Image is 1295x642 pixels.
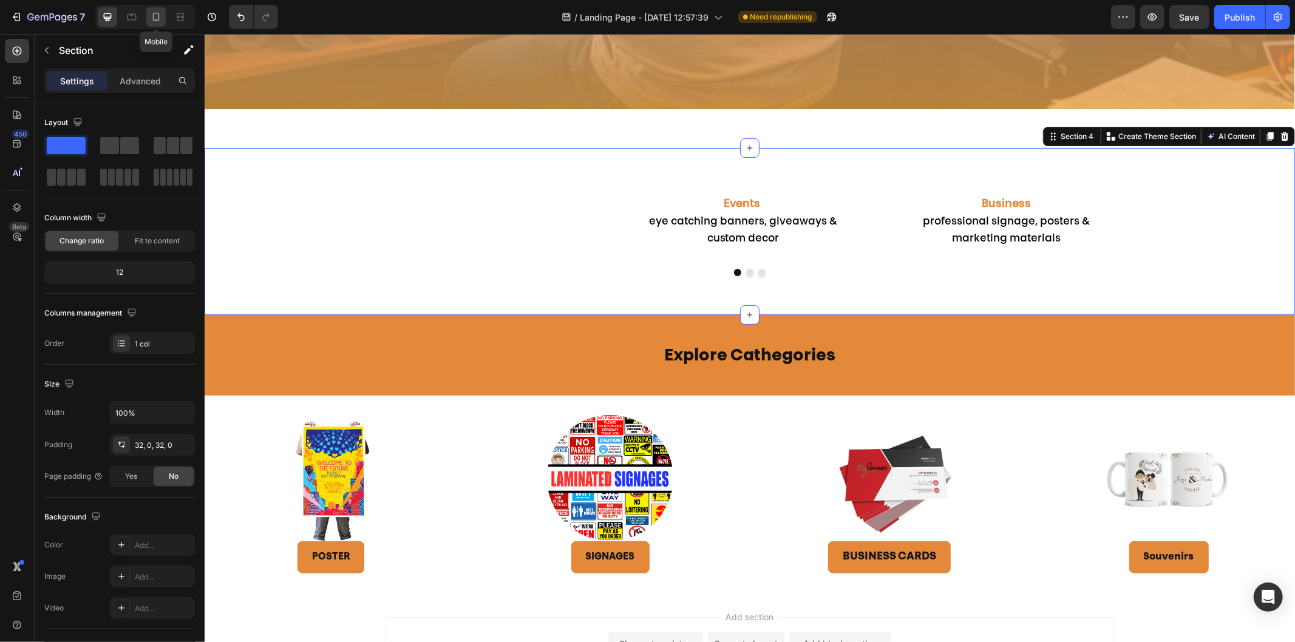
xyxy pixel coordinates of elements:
p: 7 [80,10,85,24]
span: Add section [517,576,574,589]
div: Choose templates [415,603,488,616]
button: <p><span style="font-size:18px;">BUSINESS CARDS</span></p> [624,507,746,539]
img: gempages_584257067284431626-917268a3-52be-44a8-a9f9-019f7f7afedb.png [342,381,469,507]
div: Size [44,376,76,393]
div: Video [44,603,64,613]
button: Carousel Next Arrow [866,163,900,197]
div: Columns management [44,305,139,322]
span: Yes [125,471,137,482]
div: 1 col [135,339,192,350]
span: Explore Cathegories [460,314,631,331]
div: Add blank section [599,603,673,616]
div: Padding [44,439,72,450]
div: Publish [1225,11,1255,24]
span: Fit to content [135,235,180,246]
div: 450 [12,129,29,139]
div: Beta [9,222,29,232]
span: professional signage, posters & marketing materials [719,183,886,211]
div: 12 [47,264,192,281]
div: Image [44,571,66,582]
span: Need republishing [750,12,812,22]
img: gempages_584257067284431626-32c8b59d-cba0-4047-8a96-8eabce552324.png [622,381,748,507]
button: Publish [1214,5,1265,29]
div: Section 4 [854,97,891,108]
input: Auto [110,402,194,424]
button: <p>Souvenirs</p> [925,507,1004,539]
iframe: Design area [205,34,1295,642]
div: Color [44,539,63,550]
p: Section [59,43,158,58]
span: Save [1180,12,1200,22]
div: Page padding [44,471,103,482]
p: Create Theme Section [914,97,991,108]
div: 32, 0, 32, 0 [135,440,192,451]
p: POSTER [107,515,145,532]
div: Generate layout [510,603,574,616]
button: <p>SIGNAGES</p> [367,507,445,539]
button: Dot [529,235,537,242]
p: Settings [60,75,94,87]
div: Order [44,338,64,349]
button: Dot [542,235,549,242]
p: Advanced [120,75,161,87]
span: eye catching banners, giveaways & custom decor [444,183,633,211]
span: BUSINESS CARDS [638,518,732,529]
div: Add... [135,603,192,614]
p: SIGNAGES [381,515,430,532]
img: gempages_584257067284431626-0c496b97-698f-4555-b476-2a28616b1039.jpg [901,381,1027,507]
button: Save [1169,5,1209,29]
span: No [169,471,178,482]
div: Width [44,407,64,418]
p: Souvenirs [939,515,990,532]
div: Layout [44,115,85,131]
button: <p>POSTER</p> [93,507,160,539]
div: Undo/Redo [229,5,278,29]
span: / [575,11,578,24]
span: Change ratio [60,235,104,246]
button: 7 [5,5,90,29]
button: Dot [554,235,561,242]
div: Add... [135,540,192,551]
span: Landing Page - [DATE] 12:57:39 [580,11,709,24]
button: AI Content [999,95,1053,110]
div: Open Intercom Messenger [1254,583,1283,612]
div: Add... [135,572,192,583]
strong: Events [519,165,556,176]
div: Column width [44,210,109,226]
strong: Business [778,165,827,176]
div: Background [44,509,103,525]
img: gempages_584257067284431626-759ebb4e-b5cf-4264-8613-68cb99ed5c80.png [63,381,189,507]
